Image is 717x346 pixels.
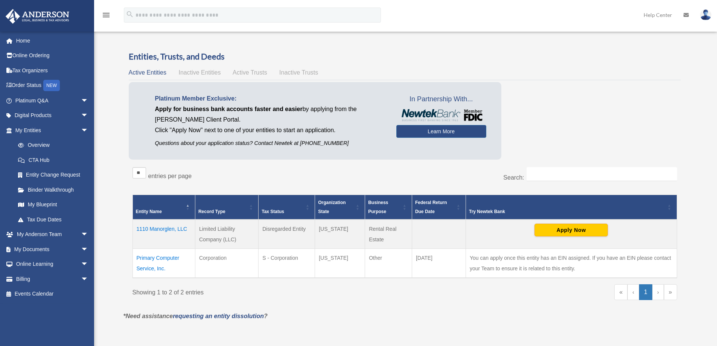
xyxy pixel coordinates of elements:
i: menu [102,11,111,20]
a: Last [664,284,677,300]
div: Try Newtek Bank [469,207,665,216]
a: Next [652,284,664,300]
a: My Anderson Teamarrow_drop_down [5,227,100,242]
div: NEW [43,80,60,91]
span: Inactive Trusts [279,69,318,76]
button: Apply Now [534,224,608,236]
p: Click "Apply Now" next to one of your entities to start an application. [155,125,385,136]
td: [US_STATE] [315,219,365,249]
span: arrow_drop_down [81,227,96,242]
td: Disregarded Entity [259,219,315,249]
span: arrow_drop_down [81,242,96,257]
th: Organization State: Activate to sort [315,195,365,220]
a: Online Learningarrow_drop_down [5,257,100,272]
a: Learn More [396,125,486,138]
a: menu [102,13,111,20]
a: My Documentsarrow_drop_down [5,242,100,257]
p: Platinum Member Exclusive: [155,93,385,104]
span: arrow_drop_down [81,93,96,108]
a: Platinum Q&Aarrow_drop_down [5,93,100,108]
a: My Entitiesarrow_drop_down [5,123,96,138]
a: requesting an entity dissolution [173,313,264,319]
span: Entity Name [136,209,162,214]
td: Limited Liability Company (LLC) [195,219,258,249]
a: Order StatusNEW [5,78,100,93]
a: Events Calendar [5,287,100,302]
td: Primary Computer Service, Inc. [132,249,195,278]
a: Binder Walkthrough [11,182,96,197]
span: arrow_drop_down [81,108,96,123]
div: Showing 1 to 2 of 2 entries [132,284,399,298]
i: search [126,10,134,18]
p: Questions about your application status? Contact Newtek at [PHONE_NUMBER] [155,139,385,148]
th: Record Type: Activate to sort [195,195,258,220]
a: CTA Hub [11,152,96,168]
td: 1110 Manorglen, LLC [132,219,195,249]
a: First [614,284,627,300]
img: Anderson Advisors Platinum Portal [3,9,72,24]
span: arrow_drop_down [81,123,96,138]
th: Try Newtek Bank : Activate to sort [466,195,677,220]
em: *Need assistance ? [123,313,268,319]
span: In Partnership With... [396,93,486,105]
td: [DATE] [412,249,466,278]
label: entries per page [148,173,192,179]
a: Tax Organizers [5,63,100,78]
span: Organization State [318,200,346,214]
a: Tax Due Dates [11,212,96,227]
a: Entity Change Request [11,168,96,183]
td: S - Corporation [259,249,315,278]
label: Search: [503,174,524,181]
span: Active Trusts [233,69,267,76]
a: Home [5,33,100,48]
td: [US_STATE] [315,249,365,278]
th: Federal Return Due Date: Activate to sort [412,195,466,220]
a: Digital Productsarrow_drop_down [5,108,100,123]
span: arrow_drop_down [81,271,96,287]
td: Other [365,249,412,278]
img: User Pic [700,9,711,20]
a: 1 [639,284,652,300]
span: Tax Status [262,209,284,214]
h3: Entities, Trusts, and Deeds [129,51,681,62]
span: Federal Return Due Date [415,200,447,214]
a: Overview [11,138,92,153]
p: by applying from the [PERSON_NAME] Client Portal. [155,104,385,125]
span: arrow_drop_down [81,257,96,272]
span: Inactive Entities [178,69,221,76]
td: You can apply once this entity has an EIN assigned. If you have an EIN please contact your Team t... [466,249,677,278]
th: Tax Status: Activate to sort [259,195,315,220]
span: Active Entities [129,69,166,76]
img: NewtekBankLogoSM.png [400,109,483,121]
span: Business Purpose [368,200,388,214]
td: Rental Real Estate [365,219,412,249]
span: Apply for business bank accounts faster and easier [155,106,303,112]
td: Corporation [195,249,258,278]
th: Entity Name: Activate to invert sorting [132,195,195,220]
span: Record Type [198,209,225,214]
th: Business Purpose: Activate to sort [365,195,412,220]
a: Billingarrow_drop_down [5,271,100,287]
a: My Blueprint [11,197,96,212]
a: Previous [627,284,639,300]
a: Online Ordering [5,48,100,63]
